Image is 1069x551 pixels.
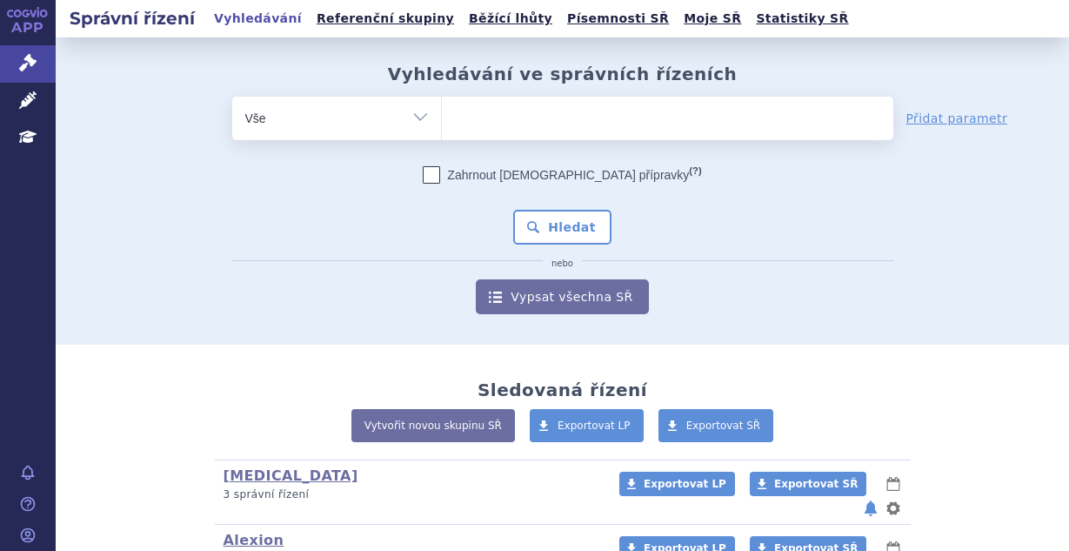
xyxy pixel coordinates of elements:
p: 3 správní řízení [224,487,597,502]
h2: Sledovaná řízení [478,380,647,400]
a: Běžící lhůty [464,7,558,30]
a: Statistiky SŘ [751,7,853,30]
a: Písemnosti SŘ [562,7,674,30]
a: [MEDICAL_DATA] [224,467,358,484]
a: Exportovat SŘ [658,409,774,442]
h2: Správní řízení [56,6,209,30]
button: notifikace [862,498,879,519]
button: nastavení [885,498,902,519]
a: Exportovat SŘ [750,472,866,496]
a: Vytvořit novou skupinu SŘ [351,409,515,442]
a: Vyhledávání [209,7,307,30]
h2: Vyhledávání ve správních řízeních [388,64,738,84]
span: Exportovat SŘ [774,478,858,490]
button: Hledat [513,210,611,245]
a: Moje SŘ [678,7,746,30]
button: lhůty [885,474,902,494]
span: Exportovat SŘ [686,420,761,432]
label: Zahrnout [DEMOGRAPHIC_DATA] přípravky [423,166,701,184]
span: Exportovat LP [558,420,631,432]
i: nebo [543,259,582,269]
abbr: (?) [689,165,701,177]
a: Exportovat LP [530,409,644,442]
a: Exportovat LP [619,472,735,496]
a: Referenční skupiny [311,7,459,30]
a: Vypsat všechna SŘ [476,279,648,314]
a: Alexion [224,532,284,548]
a: Přidat parametr [906,110,1008,127]
span: Exportovat LP [644,478,726,490]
